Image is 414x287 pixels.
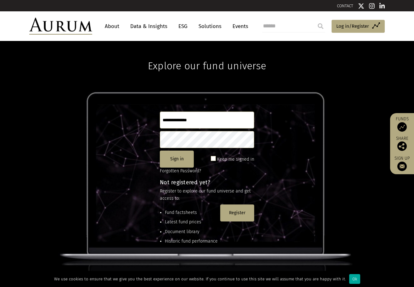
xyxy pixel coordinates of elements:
[229,20,248,32] a: Events
[379,3,385,9] img: Linkedin icon
[29,18,92,35] img: Aurum
[369,3,375,9] img: Instagram icon
[217,156,254,163] label: Keep me signed in
[195,20,225,32] a: Solutions
[397,162,407,171] img: Sign up to our newsletter
[314,20,327,32] input: Submit
[148,41,266,72] h1: Explore our fund universe
[337,3,353,8] a: CONTACT
[165,209,218,216] li: Fund factsheets
[393,136,411,151] div: Share
[358,3,364,9] img: Twitter icon
[397,122,407,132] img: Access Funds
[160,168,201,174] a: Forgotten Password?
[160,188,254,202] p: Register to explore our fund universe and get access to:
[220,204,254,221] button: Register
[160,180,254,185] h4: Not registered yet?
[160,151,194,168] button: Sign in
[175,20,191,32] a: ESG
[165,238,218,245] li: Historic fund performance
[127,20,171,32] a: Data & Insights
[336,22,369,30] span: Log in/Register
[397,141,407,151] img: Share this post
[165,228,218,235] li: Document library
[349,274,360,284] div: Ok
[102,20,122,32] a: About
[165,219,218,226] li: Latest fund prices
[393,156,411,171] a: Sign up
[332,20,385,33] a: Log in/Register
[393,116,411,132] a: Funds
